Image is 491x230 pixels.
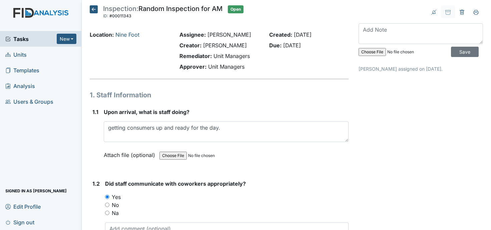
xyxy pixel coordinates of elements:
input: Yes [105,195,109,199]
strong: Due: [269,42,282,49]
label: 1.1 [92,108,98,116]
a: Nine Foot [115,31,139,38]
input: Na [105,211,109,215]
span: Inspection: [103,5,138,13]
label: Yes [112,193,121,201]
strong: Approver: [179,63,206,70]
strong: Assignee: [179,31,206,38]
span: #00011343 [109,13,131,18]
span: [PERSON_NAME] [203,42,247,49]
label: No [112,201,119,209]
span: Unit Managers [213,53,250,59]
span: Edit Profile [5,201,41,212]
span: [PERSON_NAME] [207,31,251,38]
h1: 1. Staff Information [90,90,349,100]
strong: Creator: [179,42,201,49]
label: Na [112,209,119,217]
span: Users & Groups [5,96,53,107]
strong: Created: [269,31,292,38]
strong: Location: [90,31,114,38]
button: New [57,34,77,44]
span: Signed in as [PERSON_NAME] [5,186,67,196]
div: Random Inspection for AM [103,5,222,20]
span: Open [228,5,243,13]
span: Templates [5,65,39,75]
span: Sign out [5,217,34,227]
span: [DATE] [283,42,301,49]
label: 1.2 [92,180,100,188]
a: Tasks [5,35,57,43]
label: Attach file (optional) [104,147,158,159]
span: ID: [103,13,108,18]
p: [PERSON_NAME] assigned on [DATE]. [359,65,483,72]
strong: Remediator: [179,53,212,59]
span: Upon arrival, what is staff doing? [104,109,189,115]
input: Save [451,47,479,57]
span: [DATE] [294,31,312,38]
span: Unit Managers [208,63,244,70]
span: Units [5,49,27,60]
span: Did staff communicate with coworkers appropriately? [105,180,246,187]
span: Analysis [5,81,35,91]
input: No [105,203,109,207]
